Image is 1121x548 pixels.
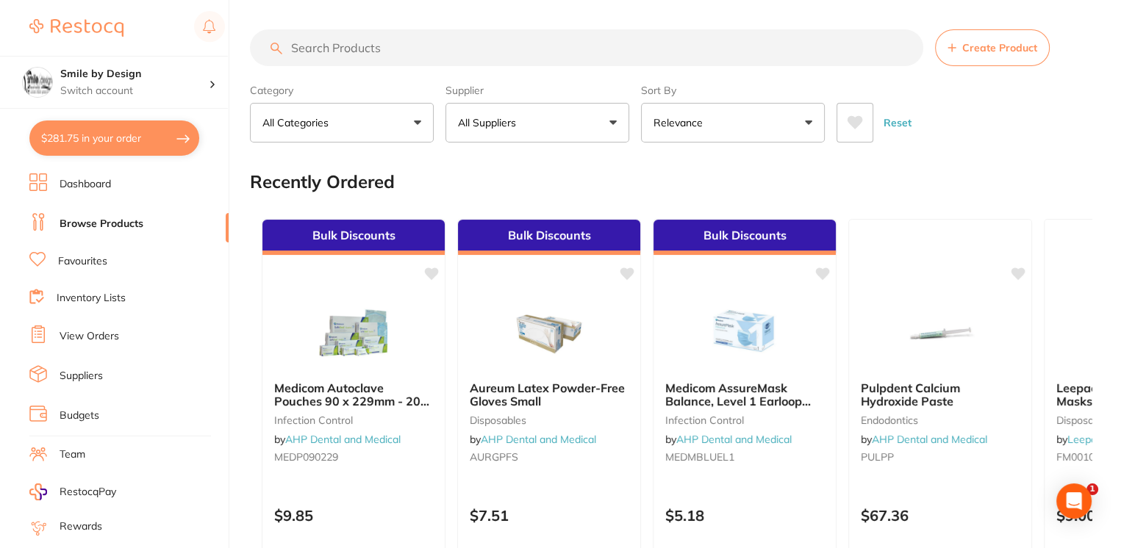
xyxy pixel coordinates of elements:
small: MEDP090229 [274,451,433,463]
h4: Smile by Design [60,67,209,82]
button: Reset [879,103,916,143]
div: Open Intercom Messenger [1056,483,1092,519]
div: Bulk Discounts [262,220,445,255]
a: AHP Dental and Medical [285,433,401,446]
div: Bulk Discounts [653,220,836,255]
small: MEDMBLUEL1 [665,451,824,463]
small: infection control [274,414,433,426]
span: Create Product [962,42,1037,54]
img: Medicom AssureMask Balance, Level 1 Earloop Masks, Blue - Box of 50 Masks [697,296,792,369]
input: Search Products [250,29,923,66]
a: Suppliers [60,369,103,383]
button: Relevance [641,103,825,143]
a: AHP Dental and Medical [481,433,596,446]
a: Restocq Logo [29,11,123,45]
span: 1 [1086,483,1098,495]
p: Relevance [653,115,709,130]
span: by [470,433,596,446]
p: All Categories [262,115,334,130]
small: endodontics [861,414,1020,426]
a: RestocqPay [29,483,116,500]
small: infection control [665,414,824,426]
img: Medicom Autoclave Pouches 90 x 229mm - 200 per box [306,296,401,369]
span: RestocqPay [60,485,116,500]
img: RestocqPay [29,483,47,500]
b: Medicom AssureMask Balance, Level 1 Earloop Masks, Blue - Box of 50 Masks [665,381,824,408]
a: Rewards [60,519,102,534]
span: by [665,433,792,446]
a: Budgets [60,408,99,423]
span: by [861,433,987,446]
a: Team [60,447,85,462]
a: Dashboard [60,177,111,192]
a: View Orders [60,329,119,344]
b: Medicom Autoclave Pouches 90 x 229mm - 200 per box [274,381,433,408]
small: disposables [470,414,628,426]
div: Bulk Discounts [458,220,640,255]
p: $5.18 [665,507,824,524]
b: Pulpdent Calcium Hydroxide Paste [861,381,1020,408]
a: AHP Dental and Medical [872,433,987,446]
a: AHP Dental and Medical [676,433,792,446]
small: PULPP [861,451,1020,463]
img: Smile by Design [23,68,52,97]
p: $7.51 [470,507,628,524]
a: Favourites [58,254,107,269]
h2: Recently Ordered [250,172,395,192]
label: Category [250,84,434,97]
label: Supplier [445,84,629,97]
img: Pulpdent Calcium Hydroxide Paste [892,296,988,369]
img: Restocq Logo [29,19,123,37]
button: All Suppliers [445,103,629,143]
button: All Categories [250,103,434,143]
a: Inventory Lists [57,291,126,306]
p: All Suppliers [458,115,522,130]
a: Browse Products [60,217,143,231]
p: $67.36 [861,507,1020,524]
button: $281.75 in your order [29,120,199,156]
small: AURGPFS [470,451,628,463]
b: Aureum Latex Powder-Free Gloves Small [470,381,628,408]
button: Create Product [935,29,1050,66]
p: $9.85 [274,507,433,524]
img: Aureum Latex Powder-Free Gloves Small [501,296,597,369]
label: Sort By [641,84,825,97]
span: by [274,433,401,446]
p: Switch account [60,84,209,98]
